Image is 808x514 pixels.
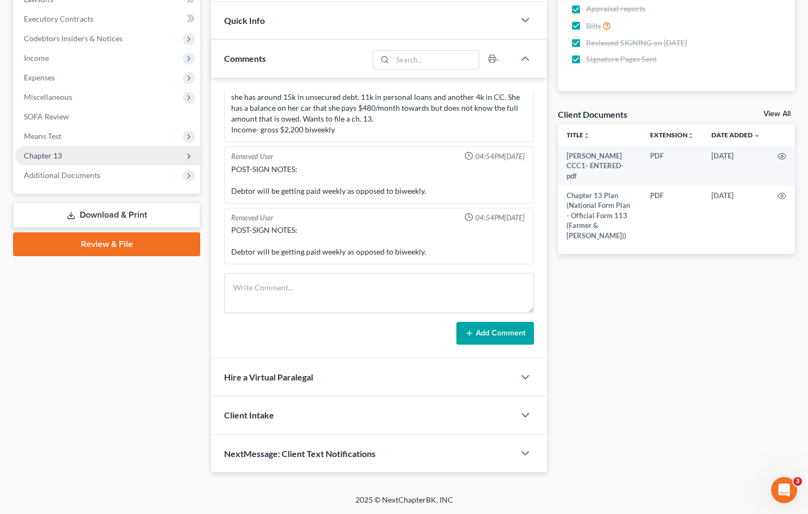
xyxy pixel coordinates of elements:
button: Add Comment [456,322,534,345]
i: expand_more [754,132,760,139]
span: Expenses [24,73,55,82]
a: Titleunfold_more [567,131,590,139]
span: Executory Contracts [24,14,93,23]
span: Codebtors Insiders & Notices [24,34,123,43]
a: SOFA Review [15,107,200,126]
span: Hire a Virtual Paralegal [224,372,313,382]
span: Client Intake [224,410,274,420]
span: Appraisal reports [586,3,645,14]
div: Attorney's notes: Was recently sued for CC debt (Midland Credit Management). Thinks she has aroun... [231,81,527,135]
td: Chapter 13 Plan (National Form Plan - Official Form 113 (Farmer & [PERSON_NAME])) [558,186,641,245]
td: [DATE] [703,186,769,245]
div: Removed User [231,151,273,162]
span: 04:54PM[DATE] [475,151,525,162]
a: Extensionunfold_more [650,131,694,139]
div: POST-SIGN NOTES: Debtor will be getting paid weekly as opposed to biweekly. [231,164,527,196]
div: POST-SIGN NOTES: Debtor will be getting paid weekly as opposed to biweekly. [231,225,527,257]
span: Bills [586,21,601,31]
span: SOFA Review [24,112,69,121]
span: Income [24,53,49,62]
a: Date Added expand_more [711,131,760,139]
div: Client Documents [558,109,627,120]
span: 04:54PM[DATE] [475,213,525,223]
i: unfold_more [583,132,590,139]
span: Chapter 13 [24,151,62,160]
span: Means Test [24,131,61,141]
div: 2025 © NextChapterBK, INC [95,494,714,514]
span: Reviewed SIGNING on [DATE] [586,37,687,48]
td: PDF [641,186,703,245]
span: Additional Documents [24,170,100,180]
span: Comments [224,53,266,64]
span: Quick Info [224,15,265,26]
td: [PERSON_NAME] CCC1- ENTERED-pdf [558,146,641,186]
i: unfold_more [688,132,694,139]
span: 3 [793,477,802,486]
iframe: Intercom live chat [771,477,797,503]
a: View All [764,110,791,118]
a: Executory Contracts [15,9,200,29]
span: Miscellaneous [24,92,72,101]
td: PDF [641,146,703,186]
input: Search... [393,50,479,69]
a: Review & File [13,232,200,256]
div: Removed User [231,213,273,223]
a: Download & Print [13,202,200,228]
span: NextMessage: Client Text Notifications [224,448,376,459]
td: [DATE] [703,146,769,186]
span: Signature Pages Sent [586,54,657,65]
